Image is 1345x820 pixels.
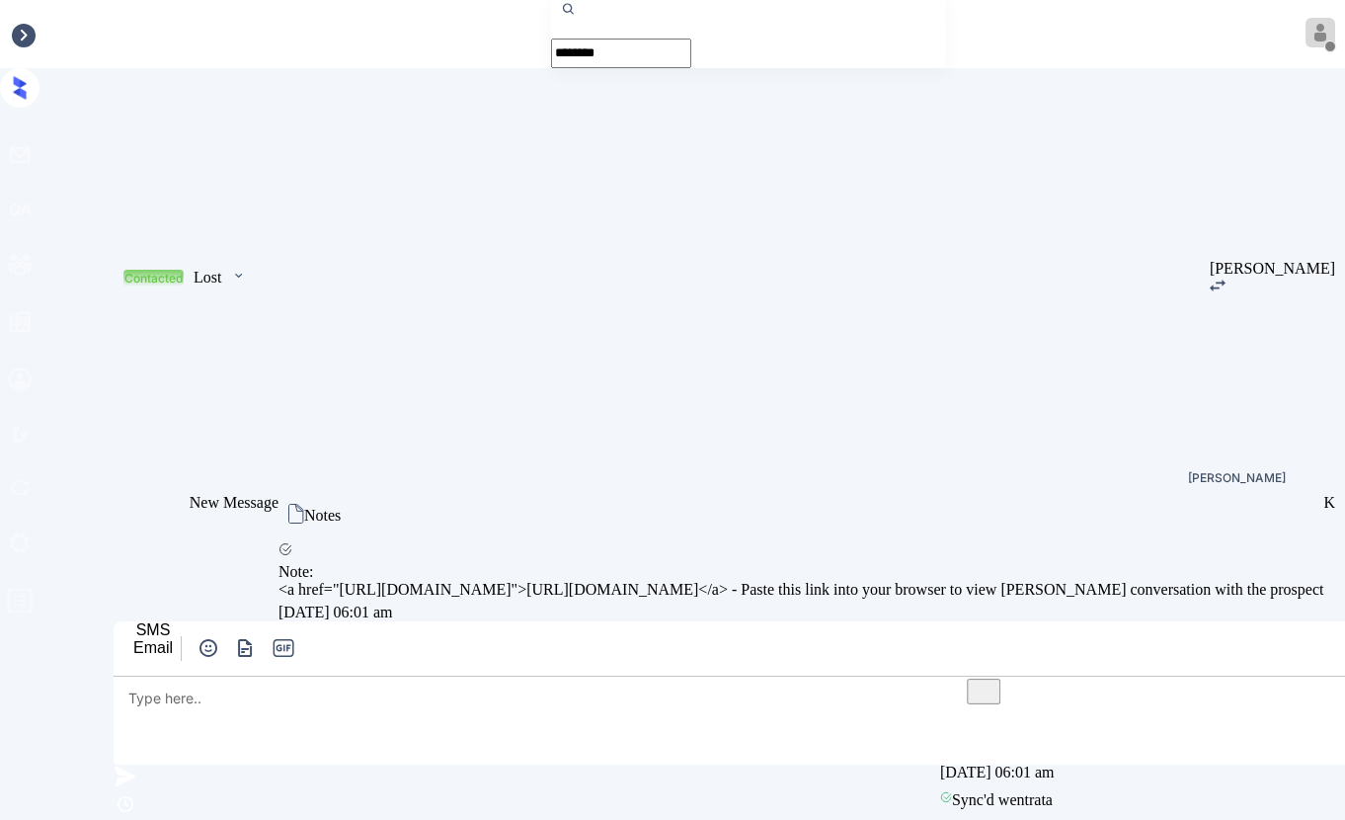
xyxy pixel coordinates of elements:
[124,271,183,286] div: Contacted
[194,269,221,287] div: Lost
[1188,472,1286,484] div: [PERSON_NAME]
[278,542,292,556] img: icon-zuma
[1305,18,1335,47] img: avatar
[195,636,222,660] button: icon-zuma
[190,494,278,511] span: New Message
[10,26,193,43] div: Inbox / [PERSON_NAME] .
[278,581,1323,599] div: <a href="[URL][DOMAIN_NAME]">[URL][DOMAIN_NAME]</a> - Paste this link into your browser to view [...
[304,507,341,525] div: Notes
[1210,260,1335,278] div: [PERSON_NAME]
[231,267,246,285] img: icon-zuma
[114,792,137,816] img: icon-zuma
[133,639,173,657] div: Email
[232,636,260,660] button: icon-zuma
[1323,494,1335,512] div: K
[233,636,258,660] img: icon-zuma
[278,563,1323,581] div: Note:
[133,621,173,639] div: SMS
[6,587,34,621] span: profile
[278,599,1323,626] div: [DATE] 06:01 am
[197,636,220,660] img: icon-zuma
[1210,280,1226,291] img: icon-zuma
[288,504,304,524] img: icon-zuma
[114,765,137,788] img: icon-zuma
